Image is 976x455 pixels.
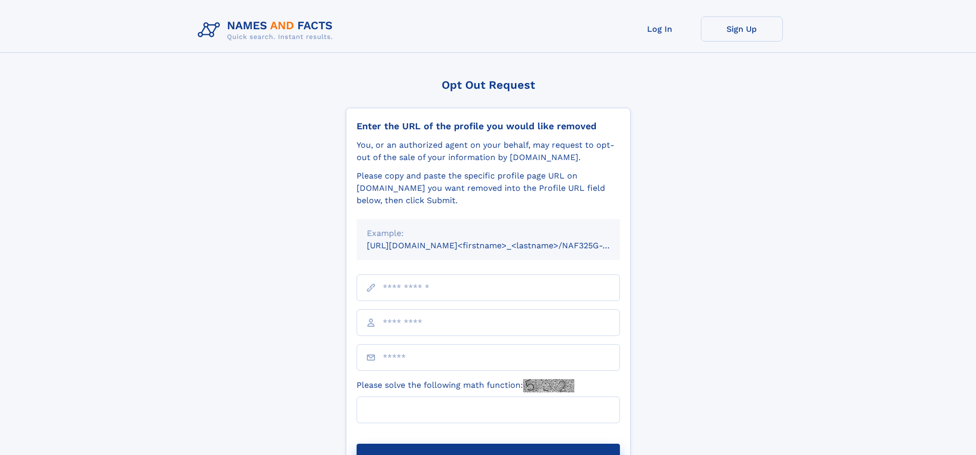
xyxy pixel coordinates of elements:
[357,170,620,207] div: Please copy and paste the specific profile page URL on [DOMAIN_NAME] you want removed into the Pr...
[357,121,620,132] div: Enter the URL of the profile you would like removed
[346,78,631,91] div: Opt Out Request
[701,16,783,42] a: Sign Up
[194,16,341,44] img: Logo Names and Facts
[357,379,574,392] label: Please solve the following math function:
[619,16,701,42] a: Log In
[367,241,639,250] small: [URL][DOMAIN_NAME]<firstname>_<lastname>/NAF325G-xxxxxxxx
[367,227,610,240] div: Example:
[357,139,620,164] div: You, or an authorized agent on your behalf, may request to opt-out of the sale of your informatio...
